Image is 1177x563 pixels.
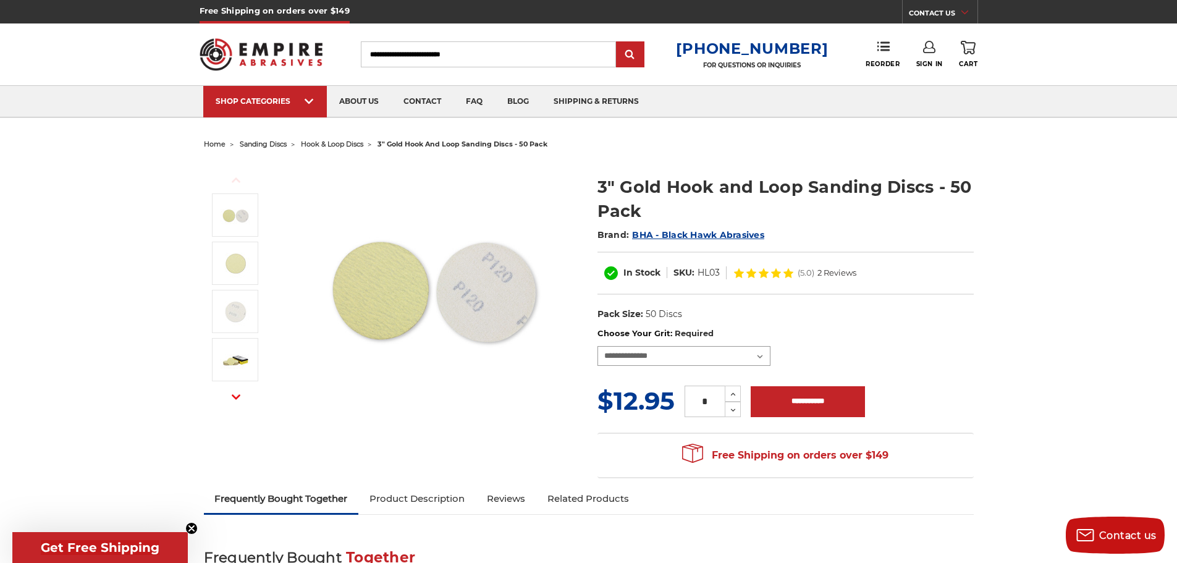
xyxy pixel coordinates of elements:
a: Frequently Bought Together [204,485,359,512]
span: (5.0) [798,269,814,277]
span: 3" gold hook and loop sanding discs - 50 pack [378,140,547,148]
div: SHOP CATEGORIES [216,96,314,106]
button: Previous [221,167,251,193]
dt: Pack Size: [597,308,643,321]
a: home [204,140,226,148]
a: CONTACT US [909,6,977,23]
a: about us [327,86,391,117]
a: Product Description [358,485,476,512]
img: Empire Abrasives [200,30,323,78]
img: 3 inch gold hook and loop sanding discs [220,200,251,231]
a: Related Products [536,485,640,512]
h1: 3" Gold Hook and Loop Sanding Discs - 50 Pack [597,175,974,223]
a: Cart [959,41,977,68]
dt: SKU: [673,266,694,279]
a: contact [391,86,454,117]
span: Cart [959,60,977,68]
button: Close teaser [185,522,198,535]
span: In Stock [623,267,660,278]
span: Free Shipping on orders over $149 [682,443,888,468]
input: Submit [618,43,643,67]
span: Sign In [916,60,943,68]
a: BHA - Black Hawk Abrasives [632,229,764,240]
span: 2 Reviews [817,269,856,277]
div: Get Free ShippingClose teaser [12,532,188,563]
span: $12.95 [597,386,675,416]
a: Reviews [476,485,536,512]
a: shipping & returns [541,86,651,117]
span: Get Free Shipping [41,540,159,555]
small: Required [675,328,714,338]
dd: HL03 [698,266,720,279]
a: [PHONE_NUMBER] [676,40,828,57]
dd: 50 Discs [646,308,682,321]
img: velcro backed 3 inch sanding disc [220,296,251,327]
label: Choose Your Grit: [597,328,974,340]
img: 50 pack of 3 inch hook and loop sanding discs gold [220,344,251,375]
a: blog [495,86,541,117]
button: Next [221,384,251,410]
a: sanding discs [240,140,287,148]
img: 3 inch gold hook and loop sanding discs [310,162,557,409]
span: Contact us [1099,530,1157,541]
p: FOR QUESTIONS OR INQUIRIES [676,61,828,69]
img: premium 3" sanding disc with hook and loop backing [220,248,251,279]
span: Reorder [866,60,900,68]
button: Contact us [1066,517,1165,554]
a: Reorder [866,41,900,67]
span: Brand: [597,229,630,240]
a: faq [454,86,495,117]
a: hook & loop discs [301,140,363,148]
